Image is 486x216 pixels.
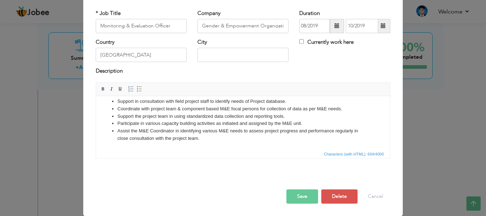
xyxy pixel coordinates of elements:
label: Duration [299,10,320,17]
label: Company [197,10,221,17]
button: Cancel [361,189,390,204]
label: * Job Title [96,10,121,17]
button: Delete [321,189,358,204]
input: Currently work here [299,39,304,44]
a: Underline [116,85,124,93]
input: Present [346,19,378,33]
label: Country [96,38,115,46]
span: Characters (with HTML): 604/4000 [322,151,385,157]
div: Statistics [322,151,386,157]
label: City [197,38,207,46]
iframe: Rich Text Editor, workEditor [96,96,390,149]
a: Bold [99,85,107,93]
button: Save [286,189,318,204]
a: Insert/Remove Bulleted List [136,85,143,93]
input: From [299,19,330,33]
label: Currently work here [299,38,354,46]
a: Italic [108,85,116,93]
a: Insert/Remove Numbered List [127,85,135,93]
label: Description [96,68,123,75]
